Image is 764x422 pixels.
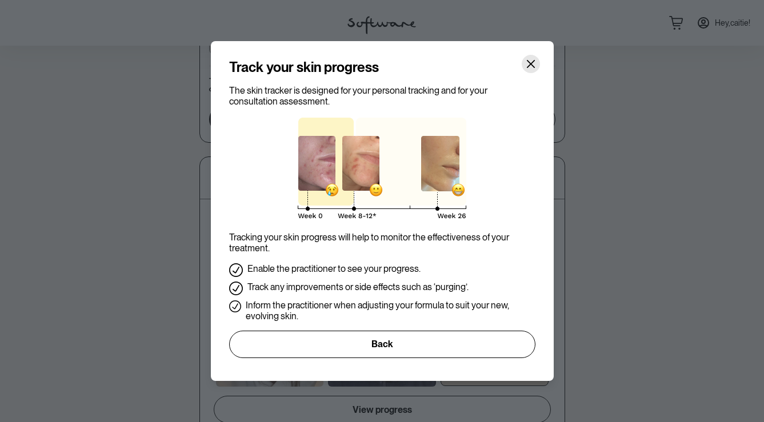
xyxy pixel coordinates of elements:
button: Close [522,55,540,73]
p: Tracking your skin progress will help to monitor the effectiveness of your treatment. [229,232,535,254]
img: example timeline of skin progress over 26 weeks [298,116,466,223]
h4: Track your skin progress [229,59,379,76]
p: Enable the practitioner to see your progress. [247,263,421,277]
p: Track any improvements or side effects such as ‘purging’. [247,282,469,295]
span: Back [371,339,393,349]
p: The skin tracker is designed for your personal tracking and for your consultation assessment. [229,85,535,107]
button: Back [229,331,535,358]
p: Inform the practitioner when adjusting your formula to suit your new, evolving skin. [246,300,535,321]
